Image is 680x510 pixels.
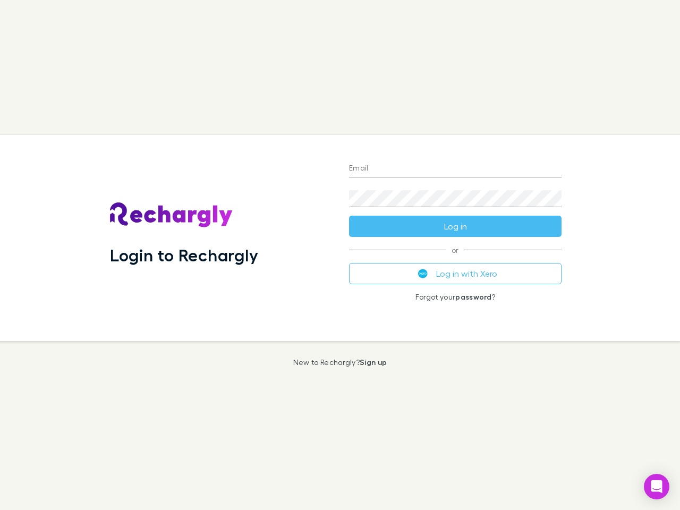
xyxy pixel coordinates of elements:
h1: Login to Rechargly [110,245,258,265]
a: Sign up [360,358,387,367]
p: Forgot your ? [349,293,562,301]
img: Xero's logo [418,269,428,278]
button: Log in [349,216,562,237]
p: New to Rechargly? [293,358,387,367]
button: Log in with Xero [349,263,562,284]
img: Rechargly's Logo [110,202,233,228]
a: password [455,292,491,301]
div: Open Intercom Messenger [644,474,669,499]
